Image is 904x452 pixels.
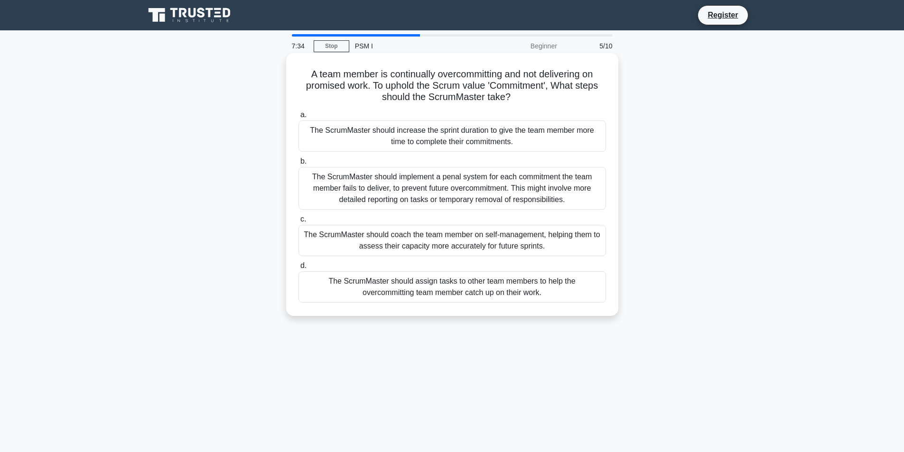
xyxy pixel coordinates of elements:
[298,225,606,256] div: The ScrumMaster should coach the team member on self-management, helping them to assess their cap...
[298,271,606,303] div: The ScrumMaster should assign tasks to other team members to help the overcommitting team member ...
[300,261,307,269] span: d.
[300,111,307,119] span: a.
[298,120,606,152] div: The ScrumMaster should increase the sprint duration to give the team member more time to complete...
[298,167,606,210] div: The ScrumMaster should implement a penal system for each commitment the team member fails to deli...
[349,37,480,55] div: PSM I
[480,37,563,55] div: Beginner
[300,157,307,165] span: b.
[286,37,314,55] div: 7:34
[314,40,349,52] a: Stop
[702,9,744,21] a: Register
[563,37,618,55] div: 5/10
[298,68,607,103] h5: A team member is continually overcommitting and not delivering on promised work. To uphold the Sc...
[300,215,306,223] span: c.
